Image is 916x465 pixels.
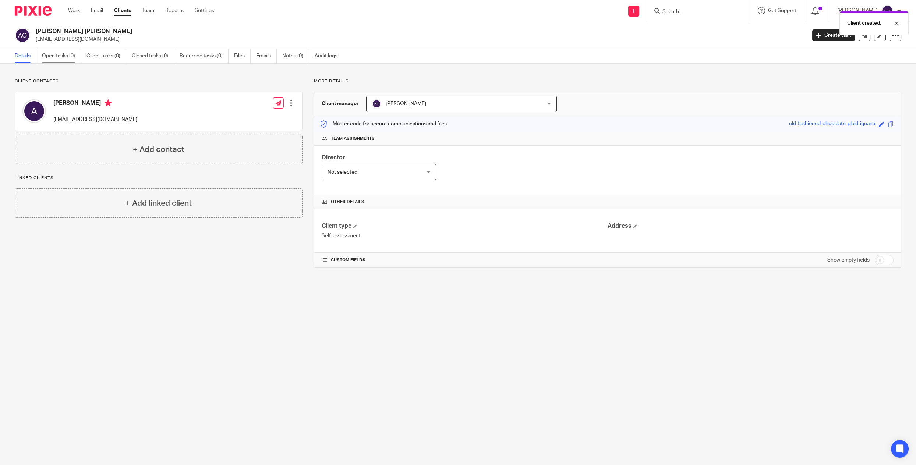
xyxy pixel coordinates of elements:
h4: Client type [322,222,608,230]
label: Show empty fields [827,256,870,264]
a: Emails [256,49,277,63]
p: Linked clients [15,175,303,181]
span: Team assignments [331,136,375,142]
a: Notes (0) [282,49,309,63]
p: [EMAIL_ADDRESS][DOMAIN_NAME] [36,36,801,43]
a: Clients [114,7,131,14]
h4: + Add linked client [125,198,192,209]
a: Open tasks (0) [42,49,81,63]
a: Reports [165,7,184,14]
h4: CUSTOM FIELDS [322,257,608,263]
h4: [PERSON_NAME] [53,99,137,109]
p: Client created. [847,19,881,27]
span: [PERSON_NAME] [386,101,426,106]
span: Not selected [328,170,357,175]
p: Master code for secure communications and files [320,120,447,128]
i: Primary [105,99,112,107]
a: Audit logs [315,49,343,63]
p: More details [314,78,901,84]
span: Director [322,155,345,160]
img: svg%3E [372,99,381,108]
h2: [PERSON_NAME] [PERSON_NAME] [36,28,648,35]
a: Settings [195,7,214,14]
img: Pixie [15,6,52,16]
a: Create task [812,29,855,41]
h3: Client manager [322,100,359,107]
p: Client contacts [15,78,303,84]
a: Team [142,7,154,14]
a: Client tasks (0) [86,49,126,63]
h4: Address [608,222,894,230]
a: Files [234,49,251,63]
a: Closed tasks (0) [132,49,174,63]
h4: + Add contact [133,144,184,155]
p: Self-assessment [322,232,608,239]
a: Details [15,49,36,63]
a: Work [68,7,80,14]
img: svg%3E [881,5,893,17]
div: old-fashioned-chocolate-plaid-iguana [789,120,875,128]
span: Other details [331,199,364,205]
a: Email [91,7,103,14]
p: [EMAIL_ADDRESS][DOMAIN_NAME] [53,116,137,123]
a: Recurring tasks (0) [180,49,229,63]
img: svg%3E [22,99,46,123]
img: svg%3E [15,28,30,43]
